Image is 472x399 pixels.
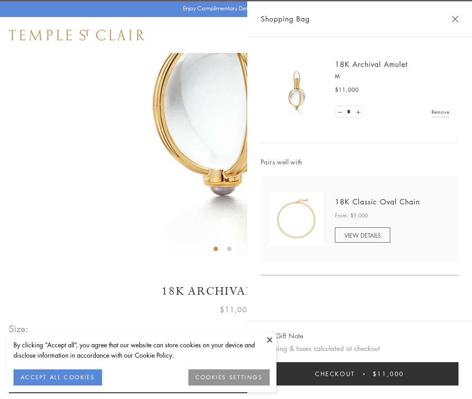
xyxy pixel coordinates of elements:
[335,227,390,243] a: VIEW DETAILS
[9,321,29,336] span: Size:
[9,30,145,40] img: Temple St. Clair
[220,304,252,315] span: $11,000
[353,106,362,118] a: Set quantity to 2
[188,369,270,386] button: COOKIES SETTINGS
[261,343,459,354] p: Shipping & taxes calculated at checkout
[270,192,324,246] img: N88865-OV18
[13,369,102,386] button: ACCEPT ALL COOKIES
[335,211,368,220] span: From: $9,000
[270,63,324,117] img: 18K Archival Amulet
[261,13,310,25] span: Shopping Bag
[335,59,408,69] a: 18K Archival Amulet
[335,106,344,118] a: Set quantity to 0
[261,362,459,386] button: Checkout $11,000
[335,85,359,94] span: $11,000
[373,369,404,379] span: $11,000
[452,16,459,22] button: Close Shopping Bag
[13,340,270,360] div: By clicking “Accept all”, you agree that our website can store cookies on your device and disclos...
[315,369,355,379] span: Checkout
[344,231,381,239] span: VIEW DETAILS
[183,4,285,13] p: Enjoy Complimentary Delivery & Returns
[9,284,463,299] h1: 18K Archival Amulet
[335,197,420,207] a: 18K Classic Oval Chain
[432,107,450,117] a: Remove
[261,157,459,167] span: Pairs well with
[335,72,450,81] p: M
[261,330,303,341] button: Add Gift Note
